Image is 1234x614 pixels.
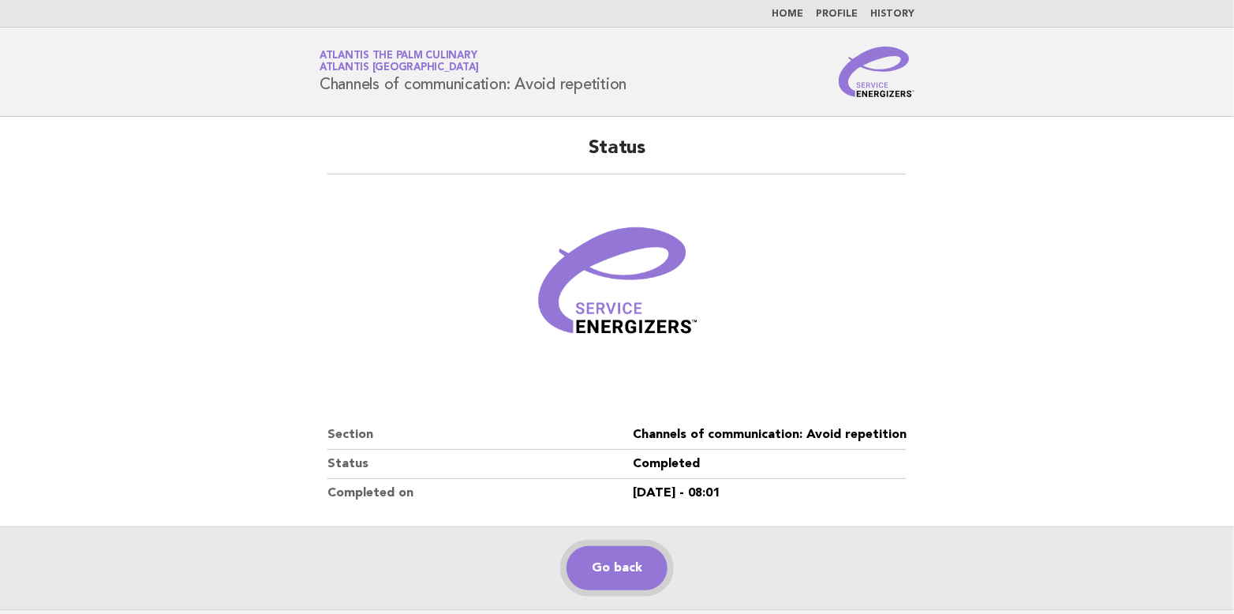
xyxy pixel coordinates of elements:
[327,479,633,507] dt: Completed on
[327,136,907,174] h2: Status
[772,9,803,19] a: Home
[870,9,914,19] a: History
[327,450,633,479] dt: Status
[633,421,907,450] dd: Channels of communication: Avoid repetition
[633,479,907,507] dd: [DATE] - 08:01
[839,47,914,97] img: Service Energizers
[320,51,479,73] a: Atlantis The Palm CulinaryAtlantis [GEOGRAPHIC_DATA]
[522,193,712,383] img: Verified
[816,9,858,19] a: Profile
[320,63,479,73] span: Atlantis [GEOGRAPHIC_DATA]
[567,546,667,590] a: Go back
[633,450,907,479] dd: Completed
[320,51,626,92] h1: Channels of communication: Avoid repetition
[327,421,633,450] dt: Section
